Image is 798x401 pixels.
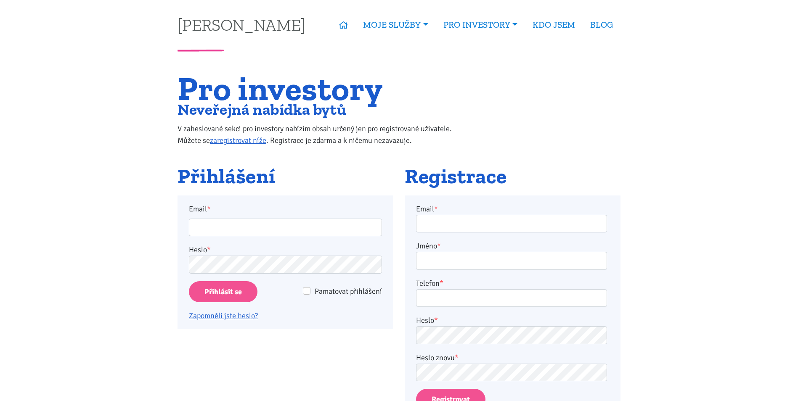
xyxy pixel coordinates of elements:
label: Heslo [189,244,211,256]
abbr: required [440,279,443,288]
a: KDO JSEM [525,15,583,34]
label: Heslo [416,314,438,326]
a: MOJE SLUŽBY [355,15,435,34]
abbr: required [434,316,438,325]
h2: Přihlášení [178,165,393,188]
label: Email [416,203,438,215]
label: Telefon [416,277,443,289]
h2: Neveřejná nabídka bytů [178,103,469,116]
input: Přihlásit se [189,281,257,303]
abbr: required [437,241,441,251]
a: Zapomněli jste heslo? [189,311,258,320]
label: Heslo znovu [416,352,459,364]
p: V zaheslované sekci pro investory nabízím obsah určený jen pro registrované uživatele. Můžete se ... [178,123,469,146]
h1: Pro investory [178,74,469,103]
abbr: required [455,353,459,362]
label: Email [183,203,388,215]
a: BLOG [583,15,620,34]
a: zaregistrovat níže [210,136,266,145]
a: [PERSON_NAME] [178,16,305,33]
label: Jméno [416,240,441,252]
abbr: required [434,204,438,214]
a: PRO INVESTORY [436,15,525,34]
h2: Registrace [405,165,620,188]
span: Pamatovat přihlášení [315,287,382,296]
